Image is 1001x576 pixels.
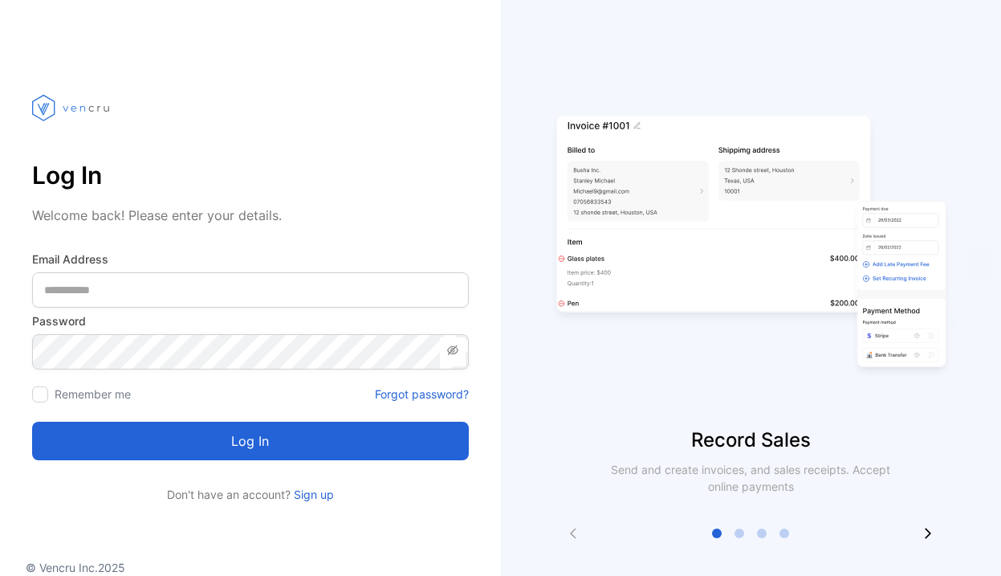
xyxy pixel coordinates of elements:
img: slider image [550,64,951,426]
label: Remember me [55,387,131,401]
a: Sign up [291,488,334,501]
label: Email Address [32,251,469,268]
img: vencru logo [32,64,112,151]
p: Log In [32,156,469,194]
p: Welcome back! Please enter your details. [32,206,469,225]
p: Send and create invoices, and sales receipts. Accept online payments [596,461,905,495]
label: Password [32,313,469,329]
p: Don't have an account? [32,486,469,503]
a: Forgot password? [375,386,469,402]
button: Log in [32,422,469,460]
